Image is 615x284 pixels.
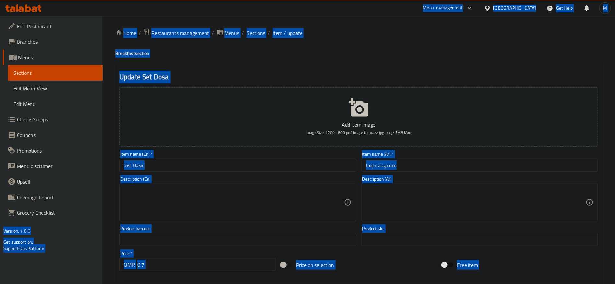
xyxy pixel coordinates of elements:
[17,38,98,46] span: Branches
[3,143,103,158] a: Promotions
[119,87,598,147] button: Add item imageImage Size: 1200 x 800 px / Image formats: jpg, png / 5MB Max.
[3,50,103,65] a: Menus
[151,29,209,37] span: Restaurants management
[224,29,239,37] span: Menus
[3,18,103,34] a: Edit Restaurant
[17,209,98,217] span: Grocery Checklist
[17,131,98,139] span: Coupons
[3,112,103,127] a: Choice Groups
[20,227,30,235] span: 1.0.0
[8,96,103,112] a: Edit Menu
[129,121,588,129] p: Add item image
[115,29,136,37] a: Home
[423,4,463,12] div: Menu-management
[115,50,602,57] h4: Breakfast section
[17,162,98,170] span: Menu disclaimer
[17,193,98,201] span: Coverage Report
[273,29,302,37] span: item / update
[144,29,209,37] a: Restaurants management
[3,174,103,189] a: Upsell
[115,29,602,37] nav: breadcrumb
[17,147,98,154] span: Promotions
[306,129,412,136] span: Image Size: 1200 x 800 px / Image formats: jpg, png / 5MB Max.
[139,29,141,37] li: /
[119,159,356,172] input: Enter name En
[3,238,33,246] span: Get support on:
[17,22,98,30] span: Edit Restaurant
[3,205,103,221] a: Grocery Checklist
[124,261,135,268] p: OMR
[18,53,98,61] span: Menus
[247,29,265,37] a: Sections
[457,261,478,269] span: Free item
[212,29,214,37] li: /
[119,72,598,82] h2: Update Set Dosa
[17,178,98,186] span: Upsell
[296,261,334,269] span: Price on selection
[13,100,98,108] span: Edit Menu
[13,69,98,77] span: Sections
[361,159,598,172] input: Enter name Ar
[3,189,103,205] a: Coverage Report
[137,258,276,271] input: Please enter price
[493,5,536,12] div: [GEOGRAPHIC_DATA]
[603,5,607,12] span: M
[361,233,598,246] input: Please enter product sku
[17,116,98,123] span: Choice Groups
[3,244,44,253] a: Support.OpsPlatform
[217,29,239,37] a: Menus
[3,158,103,174] a: Menu disclaimer
[13,85,98,92] span: Full Menu View
[119,233,356,246] input: Please enter product barcode
[8,81,103,96] a: Full Menu View
[242,29,244,37] li: /
[3,227,19,235] span: Version:
[3,34,103,50] a: Branches
[8,65,103,81] a: Sections
[268,29,270,37] li: /
[3,127,103,143] a: Coupons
